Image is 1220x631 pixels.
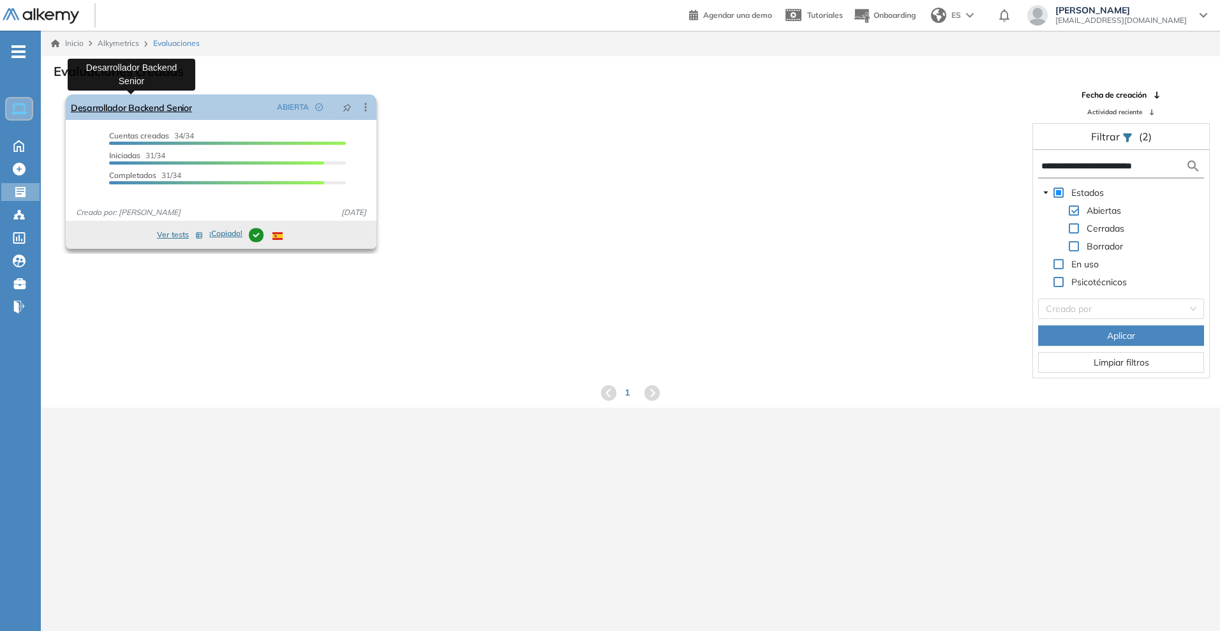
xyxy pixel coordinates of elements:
span: En uso [1069,256,1101,272]
div: Desarrollador Backend Senior [68,59,195,91]
button: Onboarding [853,2,916,29]
span: Borrador [1087,241,1123,252]
span: Agendar una demo [703,10,772,20]
img: Logo [3,8,79,24]
span: check-circle [315,103,323,111]
a: Agendar una demo [689,6,772,22]
span: ES [951,10,961,21]
div: Widget de chat [1156,570,1220,631]
span: Borrador [1084,239,1126,254]
span: Tutoriales [807,10,843,20]
span: caret-down [1043,189,1049,196]
span: Onboarding [874,10,916,20]
span: Cerradas [1084,221,1127,236]
span: pushpin [343,102,352,112]
span: Evaluaciones [153,38,200,49]
img: world [931,8,946,23]
span: Limpiar filtros [1094,355,1149,369]
span: Iniciadas [109,151,140,160]
span: Completados [109,170,156,180]
i: - [11,50,26,53]
span: 31/34 [109,170,181,180]
span: Aplicar [1107,329,1135,343]
span: Fecha de creación [1082,89,1147,101]
span: ABIERTA [277,101,309,113]
span: (2) [1139,129,1152,144]
span: ¡Copiado! [209,228,264,242]
button: Aplicar [1038,325,1204,346]
span: Abiertas [1084,203,1124,218]
span: [DATE] [336,207,371,218]
img: ESP [272,232,283,240]
button: Ver tests [157,227,203,242]
span: Cerradas [1087,223,1124,234]
span: 1 [625,386,630,399]
span: Actividad reciente [1087,107,1142,117]
span: Psicotécnicos [1069,274,1129,290]
span: Alkymetrics [98,38,139,48]
span: Estados [1069,185,1106,200]
span: Filtrar [1091,130,1122,143]
span: Cuentas creadas [109,131,169,140]
h3: Evaluaciones creadas [54,64,184,79]
span: 34/34 [109,131,194,140]
img: arrow [966,13,974,18]
button: pushpin [333,97,361,117]
a: Desarrollador Backend Senior [71,94,192,120]
span: [PERSON_NAME] [1055,5,1187,15]
button: ¡Copiado! [209,227,264,242]
a: Inicio [51,38,84,49]
span: Estados [1071,187,1104,198]
button: Limpiar filtros [1038,352,1204,373]
span: Creado por: [PERSON_NAME] [71,207,186,218]
iframe: Chat Widget [1156,570,1220,631]
span: Psicotécnicos [1071,276,1127,288]
span: [EMAIL_ADDRESS][DOMAIN_NAME] [1055,15,1187,26]
span: 31/34 [109,151,165,160]
span: Abiertas [1087,205,1121,216]
img: search icon [1186,158,1201,174]
span: En uso [1071,258,1099,270]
